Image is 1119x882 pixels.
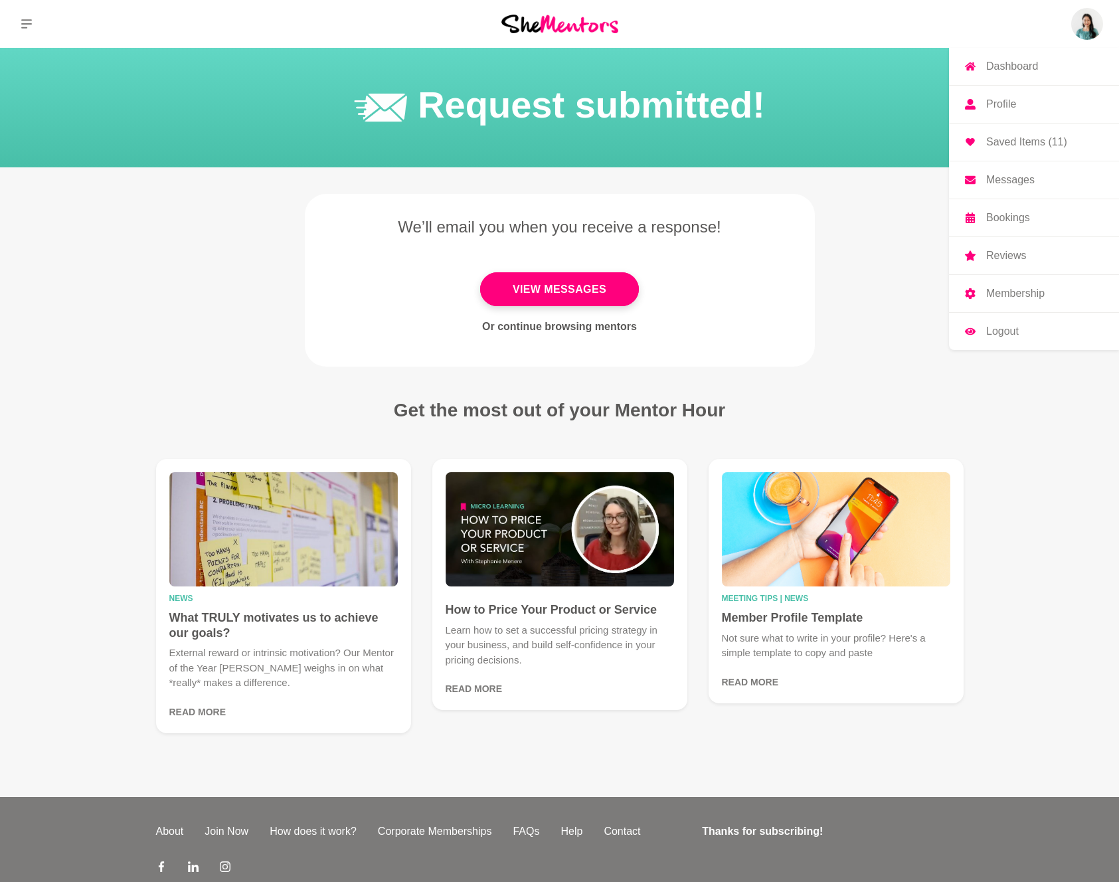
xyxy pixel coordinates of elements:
[220,861,230,877] a: Instagram
[367,824,503,839] a: Corporate Memberships
[169,610,398,640] h4: What TRULY motivates us to achieve our goals?
[986,175,1035,185] p: Messages
[169,707,226,717] a: Read More
[550,824,593,839] a: Help
[986,250,1026,261] p: Reviews
[702,824,955,839] h4: Thanks for subscribing!
[480,272,639,306] a: View Messages
[986,288,1045,299] p: Membership
[949,86,1119,123] a: Profile
[354,81,407,134] img: Sent message icon
[501,15,618,33] img: She Mentors Logo
[949,161,1119,199] a: Messages
[169,646,398,691] p: External reward or intrinsic motivation? Our Mentor of the Year [PERSON_NAME] weighs in on what *...
[156,861,167,877] a: Facebook
[446,683,503,694] a: Read More
[169,594,398,602] h5: News
[949,199,1119,236] a: Bookings
[418,80,765,130] h1: Request submitted!
[394,398,725,422] h3: Get the most out of your Mentor Hour
[145,824,195,839] a: About
[446,623,674,668] p: Learn how to set a successful pricing strategy in your business, and build self-confidence in you...
[986,213,1030,223] p: Bookings
[169,472,398,586] img: What TRULY motivates us to achieve our goals?
[949,124,1119,161] a: Saved Items (11)
[986,326,1019,337] p: Logout
[156,459,411,733] a: What TRULY motivates us to achieve our goals?NewsWhat TRULY motivates us to achieve our goals?Ext...
[1071,8,1103,40] img: Grace K
[194,824,259,839] a: Join Now
[722,610,950,626] h4: Member Profile Template
[593,824,651,839] a: Contact
[1071,8,1103,40] a: Grace KDashboardProfileSaved Items (11)MessagesBookingsReviewsMembershipLogout
[446,602,674,618] h4: How to Price Your Product or Service
[331,215,788,239] div: We’ll email you when you receive a response!
[432,459,687,710] a: How to Price Your Product or ServiceHow to Price Your Product or ServiceLearn how to set a succes...
[482,321,637,332] a: Or continue browsing mentors
[986,61,1038,72] p: Dashboard
[949,48,1119,85] a: Dashboard
[446,472,674,586] img: How to Price Your Product or Service
[259,824,367,839] a: How does it work?
[722,631,950,661] p: Not sure what to write in your profile? Here's a simple template to copy and paste
[188,861,199,877] a: LinkedIn
[986,99,1016,110] p: Profile
[722,472,950,586] img: Member Profile Template
[722,677,779,687] a: Read More
[986,137,1067,147] p: Saved Items (11)
[949,237,1119,274] a: Reviews
[722,594,950,602] h5: Meeting Tips | News
[502,824,550,839] a: FAQs
[709,459,964,703] a: Member Profile TemplateMeeting Tips | NewsMember Profile TemplateNot sure what to write in your p...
